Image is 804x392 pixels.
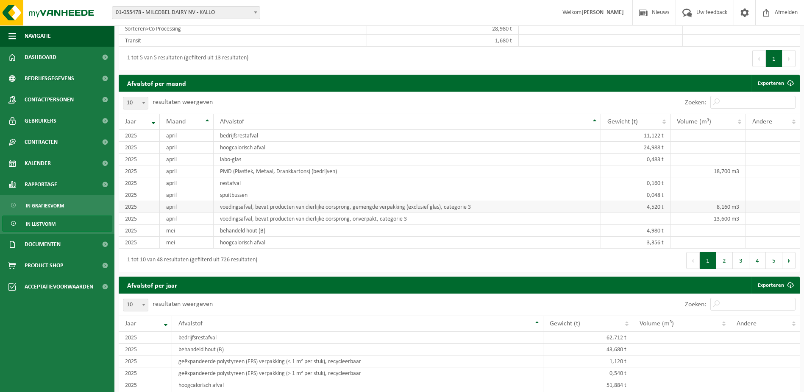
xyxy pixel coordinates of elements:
[685,301,706,308] label: Zoeken:
[123,253,257,268] div: 1 tot 10 van 48 resultaten (gefilterd uit 726 resultaten)
[543,332,633,344] td: 62,712 t
[214,142,601,154] td: hoogcalorisch afval
[153,99,213,106] label: resultaten weergeven
[125,320,136,327] span: Jaar
[26,198,64,214] span: In grafiekvorm
[214,189,601,201] td: spuitbussen
[160,154,213,165] td: april
[601,142,671,154] td: 24,988 t
[214,177,601,189] td: restafval
[601,154,671,165] td: 0,483 t
[166,118,186,125] span: Maand
[685,99,706,106] label: Zoeken:
[737,320,757,327] span: Andere
[172,344,543,356] td: behandeld hout (B)
[25,68,74,89] span: Bedrijfsgegevens
[125,118,136,125] span: Jaar
[25,276,93,297] span: Acceptatievoorwaarden
[700,252,716,269] button: 1
[214,213,601,225] td: voedingsafval, bevat producten van dierlijke oorsprong, onverpakt, categorie 3
[640,320,674,327] span: Volume (m³)
[119,142,160,154] td: 2025
[119,356,172,367] td: 2025
[751,277,799,294] a: Exporteren
[581,9,624,16] strong: [PERSON_NAME]
[550,320,580,327] span: Gewicht (t)
[119,165,160,177] td: 2025
[123,51,248,66] div: 1 tot 5 van 5 resultaten (gefilterd uit 13 resultaten)
[112,7,260,19] span: 01-055478 - MILCOBEL DAIRY NV - KALLO
[25,255,63,276] span: Product Shop
[214,154,601,165] td: labo-glas
[119,154,160,165] td: 2025
[119,35,367,47] td: Transit
[543,379,633,391] td: 51,884 t
[716,252,733,269] button: 2
[601,177,671,189] td: 0,160 t
[2,197,112,213] a: In grafiekvorm
[25,132,58,153] span: Contracten
[119,332,172,344] td: 2025
[214,165,601,177] td: PMD (Plastiek, Metaal, Drankkartons) (bedrijven)
[751,75,799,92] a: Exporteren
[543,356,633,367] td: 1,120 t
[25,89,74,110] span: Contactpersonen
[160,165,213,177] td: april
[25,174,57,195] span: Rapportage
[782,252,796,269] button: Next
[119,237,160,249] td: 2025
[214,237,601,249] td: hoogcalorisch afval
[25,25,51,47] span: Navigatie
[25,153,51,174] span: Kalender
[119,201,160,213] td: 2025
[601,201,671,213] td: 4,520 t
[112,6,260,19] span: 01-055478 - MILCOBEL DAIRY NV - KALLO
[214,201,601,213] td: voedingsafval, bevat producten van dierlijke oorsprong, gemengde verpakking (exclusief glas), cat...
[153,301,213,308] label: resultaten weergeven
[220,118,244,125] span: Afvalstof
[214,225,601,237] td: behandeld hout (B)
[160,177,213,189] td: april
[119,344,172,356] td: 2025
[752,118,772,125] span: Andere
[172,356,543,367] td: geëxpandeerde polystyreen (EPS) verpakking (< 1 m² per stuk), recycleerbaar
[367,35,519,47] td: 1,680 t
[601,130,671,142] td: 11,122 t
[119,367,172,379] td: 2025
[601,225,671,237] td: 4,980 t
[160,213,213,225] td: april
[172,332,543,344] td: bedrijfsrestafval
[123,299,148,311] span: 10
[25,234,61,255] span: Documenten
[766,50,782,67] button: 1
[677,118,711,125] span: Volume (m³)
[214,130,601,142] td: bedrijfsrestafval
[123,97,148,109] span: 10
[670,165,746,177] td: 18,700 m3
[601,189,671,201] td: 0,048 t
[160,225,213,237] td: mei
[160,189,213,201] td: april
[749,252,766,269] button: 4
[782,50,796,67] button: Next
[119,130,160,142] td: 2025
[543,344,633,356] td: 43,680 t
[160,237,213,249] td: mei
[733,252,749,269] button: 3
[178,320,203,327] span: Afvalstof
[25,110,56,132] span: Gebruikers
[123,299,148,311] span: 10
[160,142,213,154] td: april
[172,367,543,379] td: geëxpandeerde polystyreen (EPS) verpakking (> 1 m² per stuk), recycleerbaar
[601,237,671,249] td: 3,356 t
[766,252,782,269] button: 5
[670,213,746,225] td: 13,600 m3
[160,130,213,142] td: april
[119,379,172,391] td: 2025
[752,50,766,67] button: Previous
[119,213,160,225] td: 2025
[607,118,638,125] span: Gewicht (t)
[686,252,700,269] button: Previous
[26,216,56,232] span: In lijstvorm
